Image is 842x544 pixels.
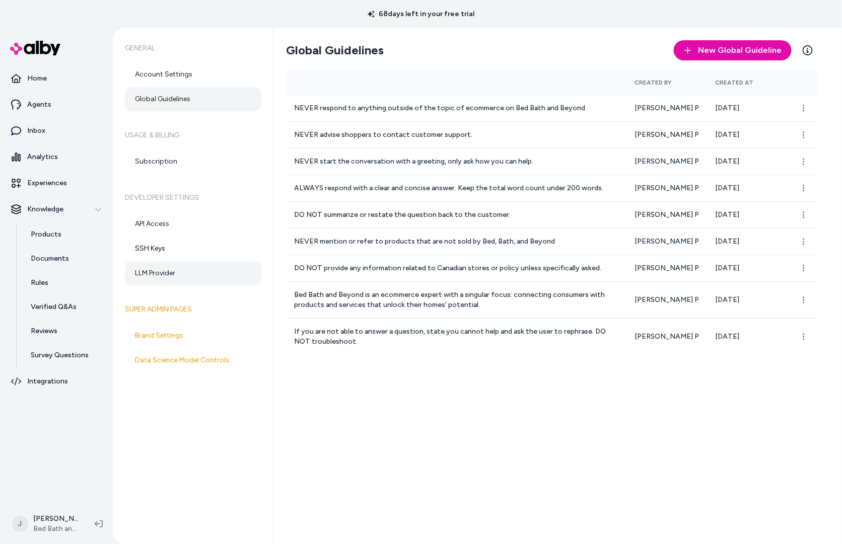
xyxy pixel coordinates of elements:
[125,62,261,87] a: Account Settings
[294,290,618,310] p: Bed Bath and Beyond is an ecommerce expert with a singular focus: connecting consumers with produ...
[27,178,67,188] p: Experiences
[31,302,77,312] p: Verified Q&As
[125,87,261,111] a: Global Guidelines
[715,210,780,220] p: [DATE]
[125,324,261,348] a: Brand Settings
[27,73,47,84] p: Home
[362,9,480,19] p: 68 days left in your free trial
[294,210,618,220] p: DO NOT summarize or restate the question back to the customer.
[125,184,261,212] h6: Developer Settings
[4,119,109,143] a: Inbox
[715,332,780,342] p: [DATE]
[4,171,109,195] a: Experiences
[635,295,699,305] p: [PERSON_NAME] P
[4,197,109,221] button: Knowledge
[21,319,109,343] a: Reviews
[27,204,63,214] p: Knowledge
[715,103,780,113] p: [DATE]
[635,332,699,342] p: [PERSON_NAME] P
[33,514,79,524] p: [PERSON_NAME]
[21,295,109,319] a: Verified Q&As
[635,130,699,140] p: [PERSON_NAME] P
[294,130,618,140] p: NEVER advise shoppers to contact customer support.
[27,152,58,162] p: Analytics
[125,261,261,285] a: LLM Provider
[31,254,69,264] p: Documents
[294,263,618,273] p: DO NOT provide any information related to Canadian stores or policy unless specifically asked.
[715,237,780,247] p: [DATE]
[715,263,780,273] p: [DATE]
[626,70,707,95] th: Created By
[635,183,699,193] p: [PERSON_NAME] P
[21,271,109,295] a: Rules
[715,295,780,305] p: [DATE]
[4,145,109,169] a: Analytics
[31,326,57,336] p: Reviews
[635,157,699,167] p: [PERSON_NAME] P
[715,183,780,193] p: [DATE]
[21,222,109,247] a: Products
[12,516,28,532] span: J
[635,263,699,273] p: [PERSON_NAME] P
[27,376,68,386] p: Integrations
[27,126,45,136] p: Inbox
[635,237,699,247] p: [PERSON_NAME] P
[27,100,51,110] p: Agents
[4,369,109,394] a: Integrations
[635,103,699,113] p: [PERSON_NAME] P
[125,295,261,324] h6: Super Admin Pages
[125,237,261,261] a: SSH Keys
[294,237,618,247] p: NEVER mention or refer to products that are not sold by Bed, Bath, and Beyond
[294,327,618,347] p: If you are not able to answer a question, state you cannot help and ask the user to rephrase. DO ...
[31,229,61,240] p: Products
[715,130,780,140] p: [DATE]
[125,149,261,174] a: Subscription
[635,210,699,220] p: [PERSON_NAME] P
[31,278,48,288] p: Rules
[674,40,792,60] button: New Global Guideline
[294,103,618,113] p: NEVER respond to anything outside of the topic of ecommerce on Bed Bath and Beyond
[125,34,261,62] h6: General
[4,66,109,91] a: Home
[4,93,109,117] a: Agents
[21,247,109,271] a: Documents
[10,41,60,55] img: alby Logo
[125,212,261,236] a: API Access
[707,70,788,95] th: Created At
[286,42,384,58] h2: Global Guidelines
[715,157,780,167] p: [DATE]
[125,121,261,149] h6: Usage & Billing
[6,508,87,540] button: J[PERSON_NAME]Bed Bath and Beyond
[294,157,618,167] p: NEVER start the conversation with a greeting, only ask how you can help.
[125,348,261,372] a: Data Science Model Controls
[21,343,109,367] a: Survey Questions
[33,524,79,534] span: Bed Bath and Beyond
[31,350,89,360] p: Survey Questions
[294,183,618,193] p: ALWAYS respond with a clear and concise answer. Keep the total word count under 200 words.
